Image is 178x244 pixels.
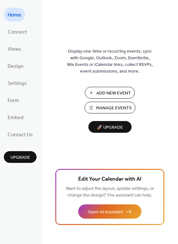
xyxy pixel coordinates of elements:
span: Want to adjust the layout, update settings, or change the design? The assistant can help. [66,184,154,200]
span: Design [8,61,24,72]
a: Views [4,42,25,56]
a: Embed [4,110,27,124]
button: Manage Events [85,102,135,113]
a: Connect [4,25,31,39]
button: Open AI Assistant [78,204,141,219]
span: 🚀 Upgrade [92,123,128,132]
button: 🚀 Upgrade [88,121,132,133]
span: Contact Us [8,130,33,140]
span: Add New Event [96,90,131,97]
span: Home [8,10,21,20]
a: Home [4,8,25,22]
button: Add New Event [85,87,135,99]
span: Edit Your Calendar with AI [78,175,141,184]
span: Display one-time or recurring events, sync with Google, Outlook, Zoom, Eventbrite, Wix Events or ... [67,48,153,75]
a: Settings [4,76,31,90]
a: Form [4,93,23,107]
button: Upgrade [4,151,37,163]
span: Form [8,96,19,106]
span: Embed [8,113,24,123]
span: Manage Events [96,105,132,112]
span: Open AI Assistant [88,209,123,215]
span: Views [8,44,21,55]
a: Contact Us [4,127,37,141]
a: Design [4,59,27,73]
span: Settings [8,79,27,89]
span: Upgrade [10,154,30,161]
span: Connect [8,27,27,37]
